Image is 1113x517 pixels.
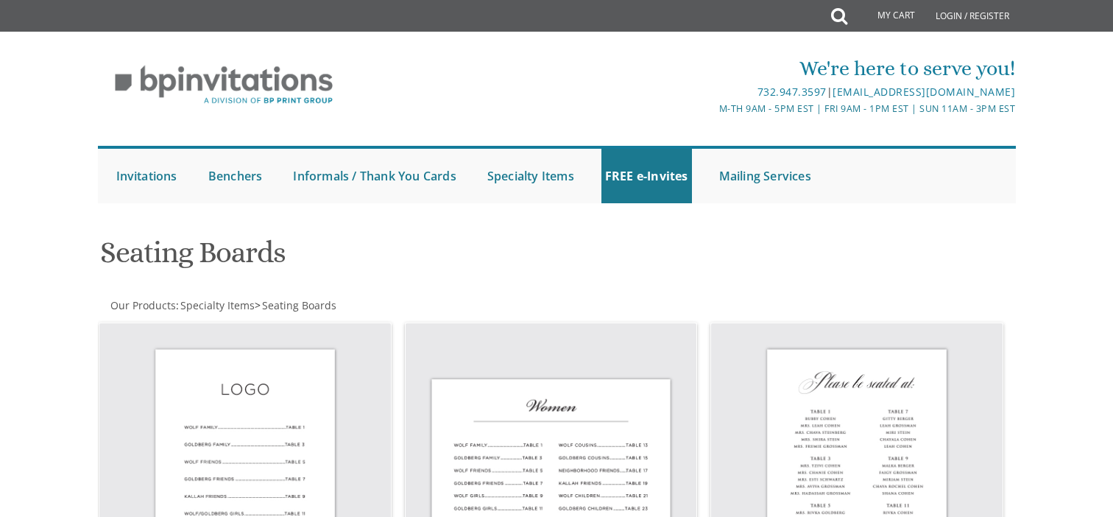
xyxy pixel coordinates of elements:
[404,101,1015,116] div: M-Th 9am - 5pm EST | Fri 9am - 1pm EST | Sun 11am - 3pm EST
[757,85,827,99] a: 732.947.3597
[484,149,578,203] a: Specialty Items
[255,298,336,312] span: >
[113,149,181,203] a: Invitations
[404,83,1015,101] div: |
[100,236,701,280] h1: Seating Boards
[98,298,557,313] div: :
[179,298,255,312] a: Specialty Items
[846,1,925,31] a: My Cart
[109,298,176,312] a: Our Products
[289,149,459,203] a: Informals / Thank You Cards
[833,85,1015,99] a: [EMAIL_ADDRESS][DOMAIN_NAME]
[180,298,255,312] span: Specialty Items
[262,298,336,312] span: Seating Boards
[715,149,815,203] a: Mailing Services
[205,149,266,203] a: Benchers
[98,54,350,116] img: BP Invitation Loft
[404,54,1015,83] div: We're here to serve you!
[261,298,336,312] a: Seating Boards
[601,149,692,203] a: FREE e-Invites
